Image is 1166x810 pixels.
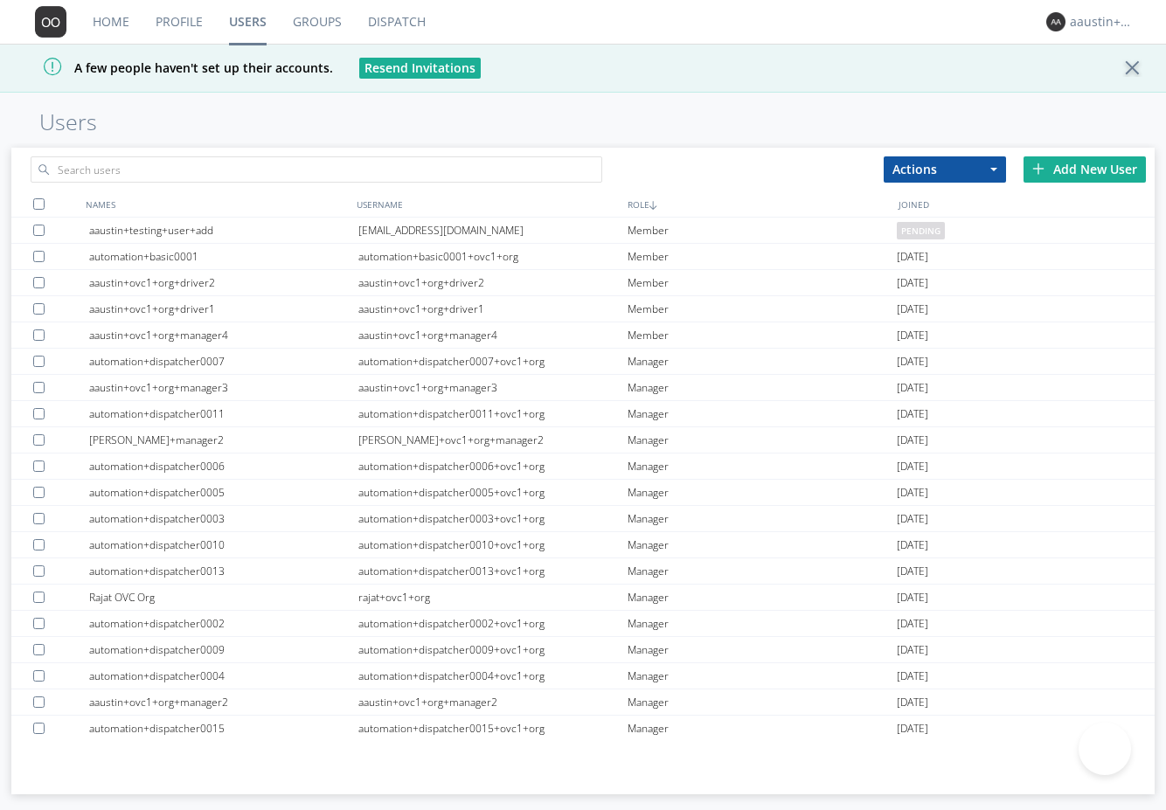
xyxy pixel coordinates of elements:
div: aaustin+ovc1+org+driver1 [89,296,358,322]
a: automation+dispatcher0002automation+dispatcher0002+ovc1+orgManager[DATE] [11,611,1154,637]
div: Manager [628,506,897,531]
a: [PERSON_NAME]+manager2[PERSON_NAME]+ovc1+org+manager2Manager[DATE] [11,427,1154,453]
div: automation+dispatcher0013+ovc1+org [358,558,628,584]
div: Manager [628,349,897,374]
div: [PERSON_NAME]+manager2 [89,427,358,453]
div: automation+dispatcher0005 [89,480,358,505]
div: aaustin+ovc1+org+manager2 [358,689,628,715]
div: automation+dispatcher0004+ovc1+org [358,663,628,689]
a: automation+dispatcher0015automation+dispatcher0015+ovc1+orgManager[DATE] [11,716,1154,742]
div: Manager [628,532,897,557]
span: [DATE] [897,244,928,270]
div: [PERSON_NAME]+ovc1+org+manager2 [358,427,628,453]
div: [EMAIL_ADDRESS][DOMAIN_NAME] [358,218,628,243]
div: Manager [628,427,897,453]
button: Actions [884,156,1006,183]
div: automation+dispatcher0007+ovc1+org [358,349,628,374]
a: automation+basic0001automation+basic0001+ovc1+orgMember[DATE] [11,244,1154,270]
div: automation+dispatcher0002 [89,611,358,636]
div: aaustin+testing+user+add [89,218,358,243]
span: [DATE] [897,506,928,532]
div: JOINED [894,191,1165,217]
span: [DATE] [897,689,928,716]
div: Manager [628,375,897,400]
a: Rajat OVC Orgrajat+ovc1+orgManager[DATE] [11,585,1154,611]
div: automation+dispatcher0015+ovc1+org [358,716,628,741]
div: Rajat OVC Org [89,585,358,610]
a: aaustin+ovc1+org+driver1aaustin+ovc1+org+driver1Member[DATE] [11,296,1154,322]
div: aaustin+ovc1+org [1070,13,1135,31]
div: Manager [628,453,897,479]
div: automation+dispatcher0007 [89,349,358,374]
div: Manager [628,480,897,505]
div: Member [628,270,897,295]
span: A few people haven't set up their accounts. [13,59,333,76]
span: pending [897,222,945,239]
div: automation+dispatcher0006 [89,453,358,479]
div: automation+dispatcher0009+ovc1+org [358,637,628,662]
span: [DATE] [897,637,928,663]
a: aaustin+ovc1+org+manager4aaustin+ovc1+org+manager4Member[DATE] [11,322,1154,349]
span: [DATE] [897,663,928,689]
span: [DATE] [897,322,928,349]
a: aaustin+ovc1+org+manager2aaustin+ovc1+org+manager2Manager[DATE] [11,689,1154,716]
span: [DATE] [897,296,928,322]
div: Manager [628,558,897,584]
div: automation+dispatcher0004 [89,663,358,689]
div: automation+dispatcher0003+ovc1+org [358,506,628,531]
div: Manager [628,689,897,715]
div: Manager [628,716,897,741]
div: aaustin+ovc1+org+driver2 [358,270,628,295]
a: automation+dispatcher0003automation+dispatcher0003+ovc1+orgManager[DATE] [11,506,1154,532]
div: aaustin+ovc1+org+manager3 [89,375,358,400]
span: [DATE] [897,532,928,558]
a: automation+dispatcher0006automation+dispatcher0006+ovc1+orgManager[DATE] [11,453,1154,480]
a: aaustin+ovc1+org+driver2aaustin+ovc1+org+driver2Member[DATE] [11,270,1154,296]
a: aaustin+testing+user+add[EMAIL_ADDRESS][DOMAIN_NAME]Memberpending [11,218,1154,244]
div: Member [628,244,897,269]
div: Member [628,296,897,322]
img: 373638.png [35,6,66,38]
div: automation+dispatcher0009 [89,637,358,662]
div: Manager [628,585,897,610]
div: Manager [628,637,897,662]
a: automation+dispatcher0009automation+dispatcher0009+ovc1+orgManager[DATE] [11,637,1154,663]
div: Manager [628,611,897,636]
div: Manager [628,663,897,689]
span: [DATE] [897,401,928,427]
div: ROLE [623,191,894,217]
div: Add New User [1024,156,1146,183]
span: [DATE] [897,611,928,637]
span: [DATE] [897,349,928,375]
a: automation+dispatcher0005automation+dispatcher0005+ovc1+orgManager[DATE] [11,480,1154,506]
div: aaustin+ovc1+org+manager3 [358,375,628,400]
div: Member [628,218,897,243]
div: aaustin+ovc1+org+manager2 [89,689,358,715]
div: Member [628,322,897,348]
a: automation+dispatcher0011automation+dispatcher0011+ovc1+orgManager[DATE] [11,401,1154,427]
div: automation+basic0001+ovc1+org [358,244,628,269]
a: automation+dispatcher0010automation+dispatcher0010+ovc1+orgManager[DATE] [11,532,1154,558]
span: [DATE] [897,375,928,401]
div: NAMES [81,191,352,217]
button: Resend Invitations [359,58,481,79]
iframe: Toggle Customer Support [1079,723,1131,775]
span: [DATE] [897,716,928,742]
div: automation+dispatcher0006+ovc1+org [358,453,628,479]
div: automation+dispatcher0005+ovc1+org [358,480,628,505]
span: [DATE] [897,427,928,453]
input: Search users [31,156,602,183]
span: [DATE] [897,270,928,296]
div: automation+dispatcher0013 [89,558,358,584]
div: rajat+ovc1+org [358,585,628,610]
div: automation+dispatcher0002+ovc1+org [358,611,628,636]
a: automation+dispatcher0007automation+dispatcher0007+ovc1+orgManager[DATE] [11,349,1154,375]
img: 373638.png [1046,12,1065,31]
div: aaustin+ovc1+org+driver2 [89,270,358,295]
div: USERNAME [352,191,623,217]
a: aaustin+ovc1+org+manager3aaustin+ovc1+org+manager3Manager[DATE] [11,375,1154,401]
span: [DATE] [897,558,928,585]
div: aaustin+ovc1+org+manager4 [358,322,628,348]
div: automation+dispatcher0010 [89,532,358,557]
div: automation+dispatcher0010+ovc1+org [358,532,628,557]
